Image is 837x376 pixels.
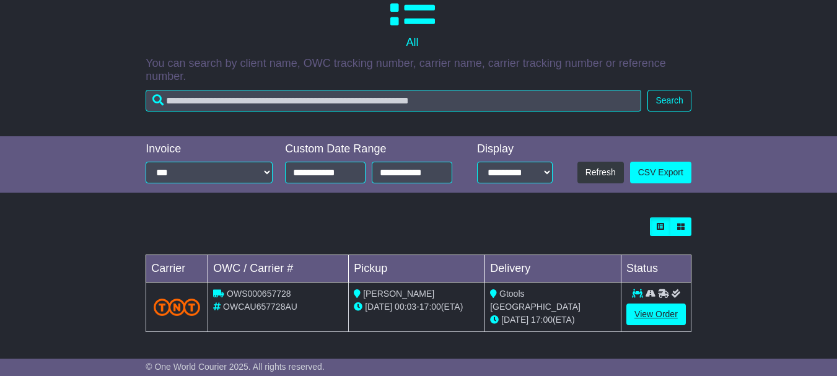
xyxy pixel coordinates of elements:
span: © One World Courier 2025. All rights reserved. [146,362,325,372]
span: 17:00 [531,315,553,325]
a: CSV Export [630,162,691,183]
div: Custom Date Range [285,142,458,156]
p: You can search by client name, OWC tracking number, carrier name, carrier tracking number or refe... [146,57,691,84]
div: Invoice [146,142,273,156]
a: View Order [626,304,686,325]
span: OWS000657728 [227,289,291,299]
span: 00:03 [395,302,416,312]
span: OWCAU657728AU [223,302,297,312]
button: Refresh [577,162,624,183]
td: Carrier [146,255,208,282]
button: Search [647,90,691,111]
img: TNT_Domestic.png [154,299,200,315]
div: - (ETA) [354,300,480,313]
td: Pickup [349,255,485,282]
span: [PERSON_NAME] [363,289,434,299]
td: OWC / Carrier # [208,255,349,282]
div: (ETA) [490,313,616,326]
div: Display [477,142,553,156]
td: Delivery [485,255,621,282]
span: 17:00 [419,302,441,312]
td: Status [621,255,691,282]
span: [DATE] [365,302,392,312]
span: [DATE] [501,315,528,325]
